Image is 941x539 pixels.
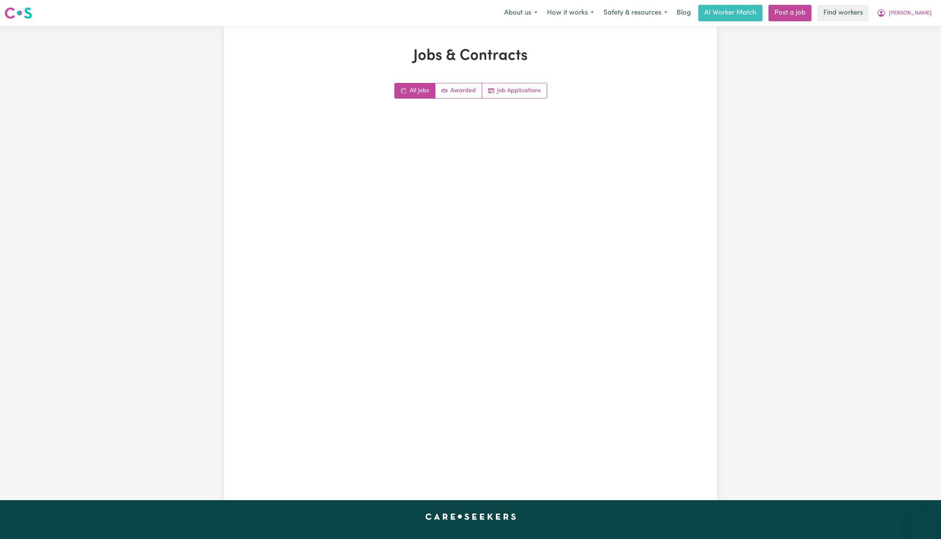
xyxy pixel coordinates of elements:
a: Blog [672,5,695,21]
span: [PERSON_NAME] [889,9,932,18]
img: Careseekers logo [4,6,32,20]
a: Post a job [768,5,811,21]
a: Careseekers logo [4,4,32,22]
button: My Account [872,5,937,21]
a: All jobs [395,83,435,98]
a: Find workers [817,5,869,21]
a: AI Worker Match [698,5,763,21]
button: Safety & resources [599,5,672,21]
h1: Jobs & Contracts [270,47,671,65]
button: About us [499,5,542,21]
a: Active jobs [435,83,482,98]
a: Careseekers home page [425,514,516,520]
a: Job applications [482,83,547,98]
button: How it works [542,5,599,21]
iframe: Button to launch messaging window [911,509,935,533]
